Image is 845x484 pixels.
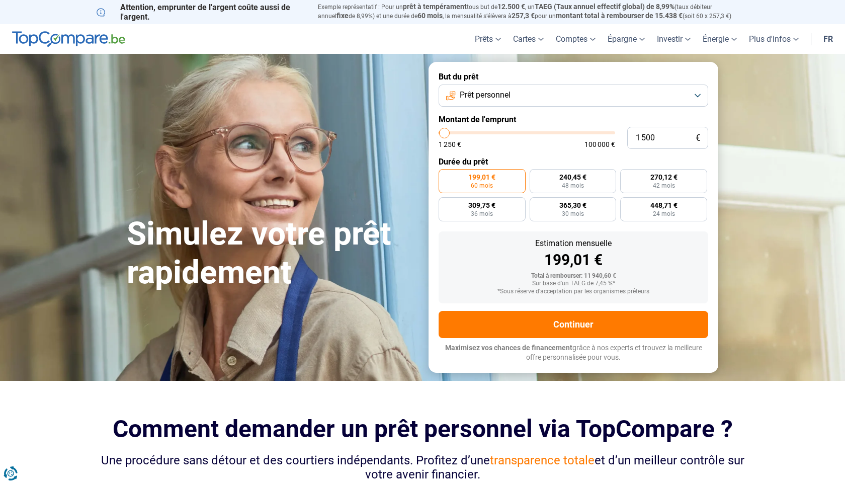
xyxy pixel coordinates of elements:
[12,31,125,47] img: TopCompare
[127,215,416,292] h1: Simulez votre prêt rapidement
[439,311,708,338] button: Continuer
[447,288,700,295] div: *Sous réserve d'acceptation par les organismes prêteurs
[447,239,700,248] div: Estimation mensuelle
[439,141,461,148] span: 1 250 €
[439,72,708,82] label: But du prêt
[318,3,748,21] p: Exemple représentatif : Pour un tous but de , un (taux débiteur annuel de 8,99%) et une durée de ...
[650,202,678,209] span: 448,71 €
[817,24,839,54] a: fr
[650,174,678,181] span: 270,12 €
[447,273,700,280] div: Total à rembourser: 11 940,60 €
[653,183,675,189] span: 42 mois
[97,3,306,22] p: Attention, emprunter de l'argent coûte aussi de l'argent.
[439,115,708,124] label: Montant de l'emprunt
[439,85,708,107] button: Prêt personnel
[445,344,572,352] span: Maximisez vos chances de financement
[507,24,550,54] a: Cartes
[471,211,493,217] span: 36 mois
[512,12,535,20] span: 257,3 €
[490,453,595,467] span: transparence totale
[97,415,748,443] h2: Comment demander un prêt personnel via TopCompare ?
[535,3,674,11] span: TAEG (Taux annuel effectif global) de 8,99%
[403,3,467,11] span: prêt à tempérament
[447,280,700,287] div: Sur base d'un TAEG de 7,45 %*
[651,24,697,54] a: Investir
[439,343,708,363] p: grâce à nos experts et trouvez la meilleure offre personnalisée pour vous.
[653,211,675,217] span: 24 mois
[447,253,700,268] div: 199,01 €
[696,134,700,142] span: €
[497,3,525,11] span: 12.500 €
[97,453,748,482] div: Une procédure sans détour et des courtiers indépendants. Profitez d’une et d’un meilleur contrôle...
[584,141,615,148] span: 100 000 €
[460,90,511,101] span: Prêt personnel
[471,183,493,189] span: 60 mois
[562,183,584,189] span: 48 mois
[562,211,584,217] span: 30 mois
[417,12,443,20] span: 60 mois
[468,202,495,209] span: 309,75 €
[550,24,602,54] a: Comptes
[336,12,349,20] span: fixe
[697,24,743,54] a: Énergie
[468,174,495,181] span: 199,01 €
[602,24,651,54] a: Épargne
[556,12,683,20] span: montant total à rembourser de 15.438 €
[559,174,586,181] span: 240,45 €
[559,202,586,209] span: 365,30 €
[469,24,507,54] a: Prêts
[743,24,805,54] a: Plus d'infos
[439,157,708,167] label: Durée du prêt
